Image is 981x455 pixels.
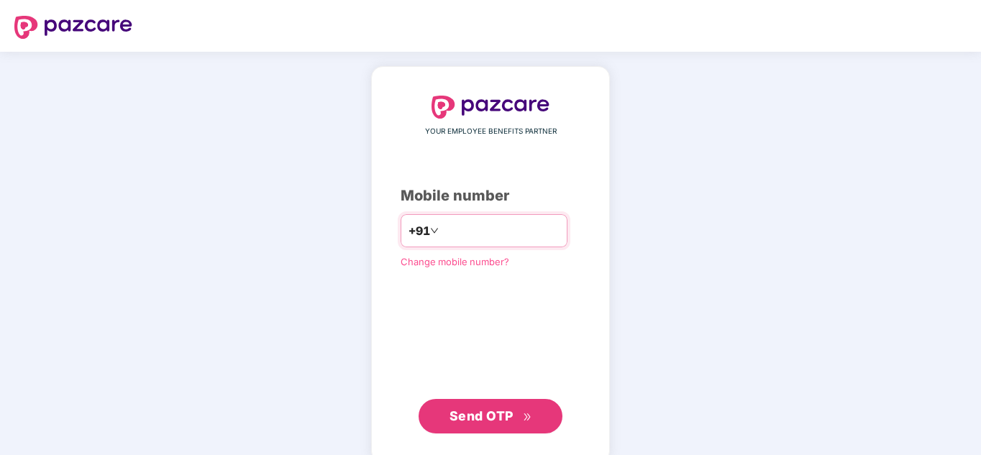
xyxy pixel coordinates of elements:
a: Change mobile number? [401,256,509,267]
div: Mobile number [401,185,580,207]
img: logo [14,16,132,39]
button: Send OTPdouble-right [419,399,562,433]
span: double-right [523,413,532,422]
span: YOUR EMPLOYEE BENEFITS PARTNER [425,126,557,137]
span: down [430,226,439,235]
img: logo [432,96,549,119]
span: +91 [409,222,430,240]
span: Send OTP [450,408,514,423]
